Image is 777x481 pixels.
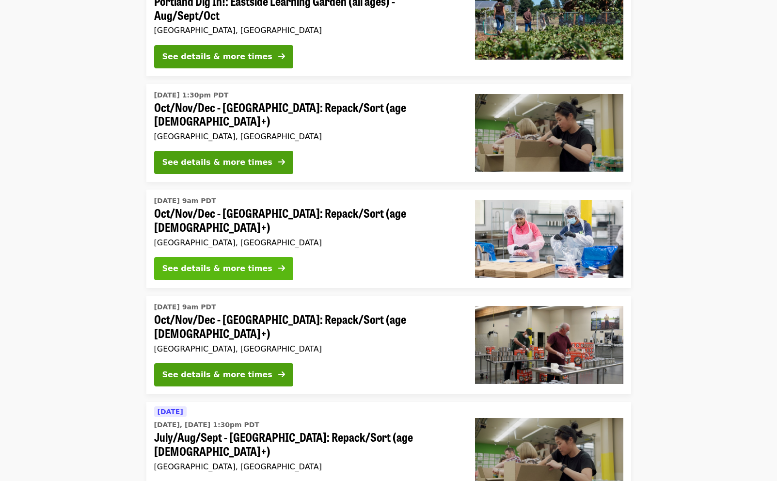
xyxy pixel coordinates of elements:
img: Oct/Nov/Dec - Portland: Repack/Sort (age 8+) organized by Oregon Food Bank [475,94,623,172]
time: [DATE] 9am PDT [154,196,216,206]
i: arrow-right icon [278,52,285,61]
i: arrow-right icon [278,370,285,379]
div: [GEOGRAPHIC_DATA], [GEOGRAPHIC_DATA] [154,238,460,247]
span: [DATE] [158,408,183,416]
time: [DATE] 1:30pm PDT [154,90,229,100]
img: Oct/Nov/Dec - Portland: Repack/Sort (age 16+) organized by Oregon Food Bank [475,306,623,384]
time: [DATE] 9am PDT [154,302,216,312]
i: arrow-right icon [278,264,285,273]
img: Oct/Nov/Dec - Beaverton: Repack/Sort (age 10+) organized by Oregon Food Bank [475,200,623,278]
span: July/Aug/Sept - [GEOGRAPHIC_DATA]: Repack/Sort (age [DEMOGRAPHIC_DATA]+) [154,430,460,458]
div: See details & more times [162,369,272,381]
button: See details & more times [154,257,293,280]
span: Oct/Nov/Dec - [GEOGRAPHIC_DATA]: Repack/Sort (age [DEMOGRAPHIC_DATA]+) [154,206,460,234]
button: See details & more times [154,45,293,68]
a: See details for "Oct/Nov/Dec - Portland: Repack/Sort (age 8+)" [146,84,631,182]
a: See details for "Oct/Nov/Dec - Portland: Repack/Sort (age 16+)" [146,296,631,394]
span: Oct/Nov/Dec - [GEOGRAPHIC_DATA]: Repack/Sort (age [DEMOGRAPHIC_DATA]+) [154,312,460,340]
button: See details & more times [154,151,293,174]
span: Oct/Nov/Dec - [GEOGRAPHIC_DATA]: Repack/Sort (age [DEMOGRAPHIC_DATA]+) [154,100,460,128]
div: [GEOGRAPHIC_DATA], [GEOGRAPHIC_DATA] [154,26,460,35]
div: See details & more times [162,51,272,63]
div: See details & more times [162,263,272,274]
button: See details & more times [154,363,293,386]
time: [DATE], [DATE] 1:30pm PDT [154,420,259,430]
div: [GEOGRAPHIC_DATA], [GEOGRAPHIC_DATA] [154,462,460,471]
a: See details for "Oct/Nov/Dec - Beaverton: Repack/Sort (age 10+)" [146,190,631,288]
div: [GEOGRAPHIC_DATA], [GEOGRAPHIC_DATA] [154,344,460,353]
i: arrow-right icon [278,158,285,167]
div: [GEOGRAPHIC_DATA], [GEOGRAPHIC_DATA] [154,132,460,141]
div: See details & more times [162,157,272,168]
